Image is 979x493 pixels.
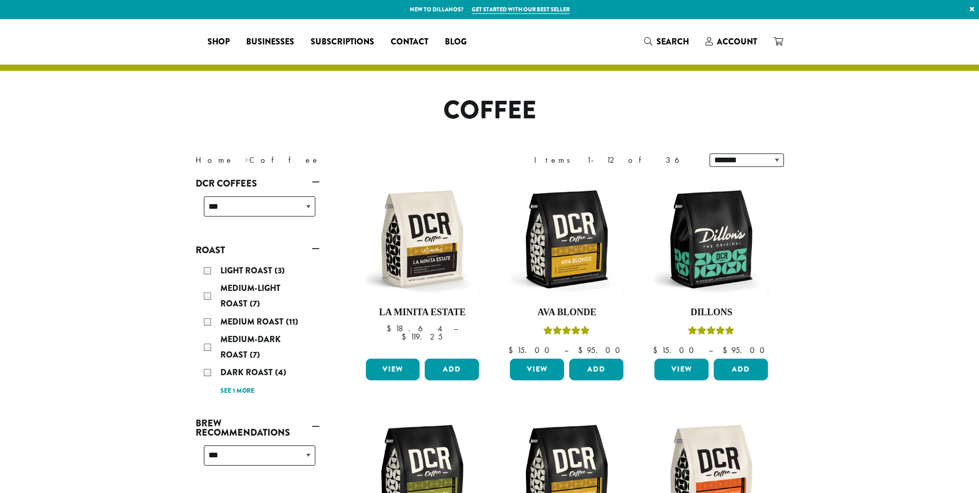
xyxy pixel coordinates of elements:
h4: Ava Blonde [507,307,626,318]
a: La Minita Estate [363,180,482,355]
span: Subscriptions [311,36,374,49]
bdi: 18.64 [387,323,444,334]
a: Roast [196,241,319,259]
span: (11) [286,316,298,328]
span: Blog [445,36,467,49]
a: Shop [199,34,238,50]
bdi: 95.00 [723,345,769,356]
a: Brew Recommendations [196,414,319,441]
span: › [245,150,248,166]
img: DCR-12oz-Ava-Blonde-Stock-scaled.png [507,180,626,299]
a: See 1 more [220,386,254,396]
span: Dark Roast [220,366,275,378]
span: $ [653,345,662,356]
bdi: 15.00 [508,345,554,356]
h4: La Minita Estate [363,307,482,318]
span: Shop [207,36,230,49]
span: (7) [250,349,260,361]
span: Search [656,36,689,48]
nav: Breadcrumb [196,154,474,166]
span: Light Roast [220,265,275,276]
span: $ [508,345,517,356]
span: $ [723,345,731,356]
a: Get started with our best seller [472,5,570,14]
a: View [510,359,564,380]
span: – [454,323,458,334]
div: Rated 5.00 out of 5 [688,325,734,340]
span: $ [387,323,395,334]
img: DCR-12oz-Dillons-Stock-scaled.png [652,180,771,299]
span: Contact [391,36,428,49]
span: $ [402,331,410,342]
a: DillonsRated 5.00 out of 5 [652,180,771,355]
bdi: 119.25 [402,331,443,342]
img: DCR-12oz-La-Minita-Estate-Stock-scaled.png [363,180,482,299]
h1: Coffee [188,96,792,126]
bdi: 15.00 [653,345,699,356]
span: (3) [275,265,285,276]
span: Account [717,36,757,48]
a: Home [196,155,234,165]
div: Rated 5.00 out of 5 [543,325,590,340]
button: Add [714,359,768,380]
a: Search [636,33,697,50]
span: – [564,345,568,356]
span: Medium-Light Roast [220,282,280,310]
span: (4) [275,366,286,378]
div: Items 1-12 of 36 [534,154,694,166]
span: (7) [250,298,260,310]
div: Roast [196,259,319,402]
a: DCR Coffees [196,175,319,192]
span: Medium-Dark Roast [220,333,281,361]
span: Medium Roast [220,316,286,328]
span: – [709,345,713,356]
a: View [366,359,420,380]
h4: Dillons [652,307,771,318]
span: Businesses [246,36,294,49]
a: Ava BlondeRated 5.00 out of 5 [507,180,626,355]
a: View [654,359,709,380]
bdi: 95.00 [578,345,625,356]
div: Brew Recommendations [196,441,319,478]
button: Add [569,359,623,380]
button: Add [425,359,479,380]
span: $ [578,345,587,356]
div: DCR Coffees [196,192,319,229]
